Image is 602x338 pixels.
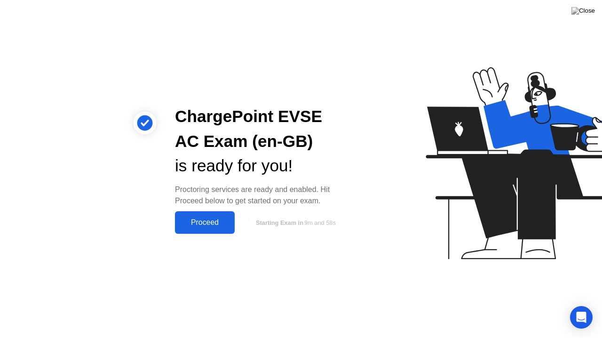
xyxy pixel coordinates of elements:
div: is ready for you! [175,154,350,178]
button: Starting Exam in9m and 58s [239,214,350,231]
span: 9m and 58s [304,219,336,226]
img: Close [571,7,595,15]
div: Proctoring services are ready and enabled. Hit Proceed below to get started on your exam. [175,184,350,207]
div: Proceed [178,218,232,227]
div: ChargePoint EVSE AC Exam (en-GB) [175,104,350,154]
div: Open Intercom Messenger [570,306,593,329]
button: Proceed [175,211,235,234]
